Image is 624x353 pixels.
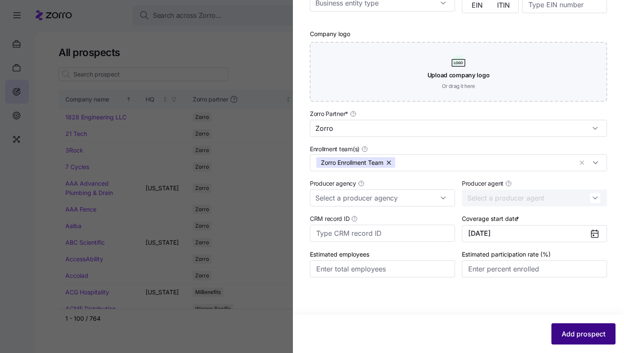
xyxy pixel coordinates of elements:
span: Zorro Enrollment Team [321,157,383,168]
input: Enter percent enrolled [462,260,607,277]
span: EIN [472,2,483,8]
input: Select a producer agent [462,189,607,206]
label: Estimated participation rate (%) [462,250,551,259]
span: Enrollment team(s) [310,145,360,153]
button: [DATE] [462,225,607,242]
span: ITIN [497,2,510,8]
input: Enter total employees [310,260,455,277]
span: Zorro Partner * [310,110,348,118]
label: Company logo [310,29,350,39]
span: Producer agent [462,179,503,188]
span: Producer agency [310,179,356,188]
input: Type CRM record ID [310,225,455,242]
span: CRM record ID [310,215,349,223]
span: Add prospect [562,329,605,339]
input: Select a partner [310,120,607,137]
label: Coverage start date [462,214,521,223]
button: Add prospect [551,323,616,345]
input: Select a producer agency [310,189,455,206]
label: Estimated employees [310,250,369,259]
